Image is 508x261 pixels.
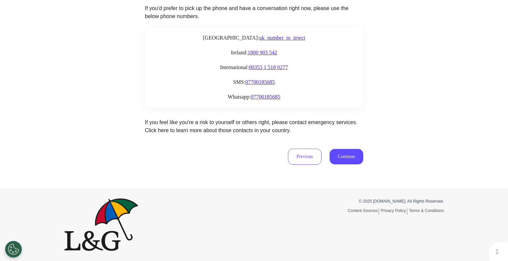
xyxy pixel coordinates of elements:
button: Continue [330,149,363,164]
a: 07700185685 [251,94,280,100]
a: 07700185685 [245,79,275,85]
a: Privacy Policy [381,208,407,215]
button: Previous [288,149,322,165]
a: 1800 903 542 [248,50,277,55]
div: [GEOGRAPHIC_DATA]: [152,34,356,42]
div: International: [152,63,356,71]
p: If you feel like you're a risk to yourself or others right, please contact emergency services. Cl... [145,118,363,135]
img: Spectrum.Life logo [64,198,138,251]
a: uk_number_to_inject [259,35,305,41]
a: 00353 1 518 0277 [249,64,288,70]
a: Content Sources [348,208,379,215]
button: Open Preferences [5,241,22,258]
a: Terms & Conditions [409,208,444,213]
div: Ireland: [152,49,356,57]
div: Whatsapp: [152,93,356,101]
p: If you'd prefer to pick up the phone and have a conversation right now, please use the below phon... [145,4,363,20]
div: SMS: [152,78,356,86]
p: © 2025 [DOMAIN_NAME]. All Rights Reserved. [259,198,444,204]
